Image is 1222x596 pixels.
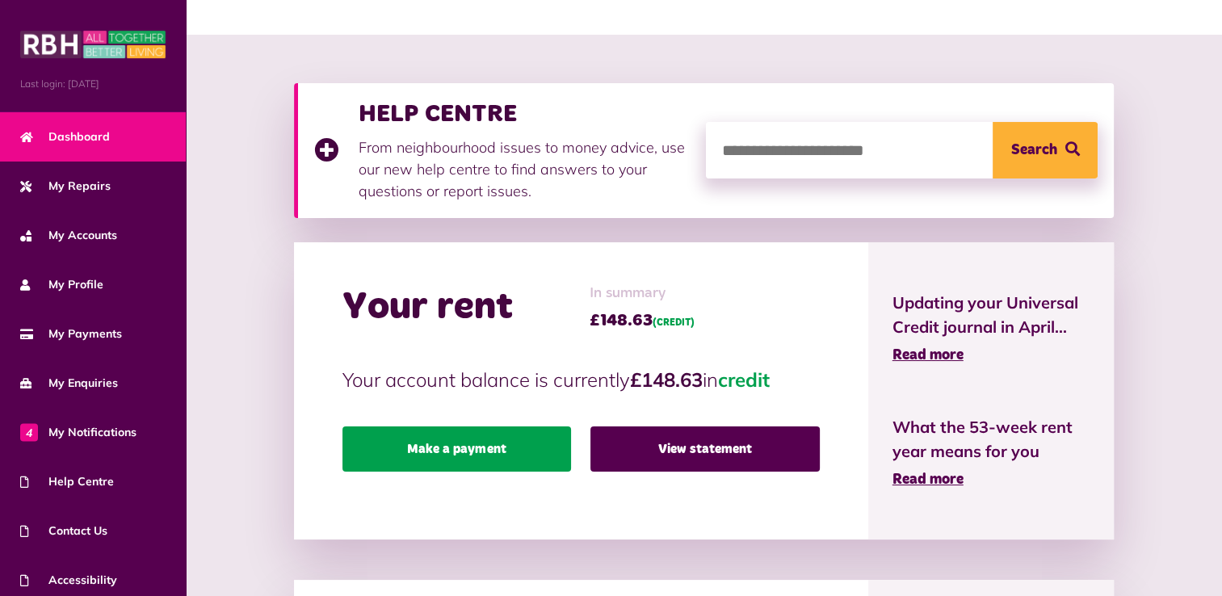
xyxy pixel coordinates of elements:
span: What the 53-week rent year means for you [892,415,1090,464]
span: My Repairs [20,178,111,195]
span: Contact Us [20,523,107,539]
span: Dashboard [20,128,110,145]
strong: £148.63 [630,367,703,392]
a: What the 53-week rent year means for you Read more [892,415,1090,491]
span: My Enquiries [20,375,118,392]
span: My Payments [20,325,122,342]
a: Updating your Universal Credit journal in April... Read more [892,291,1090,367]
p: Your account balance is currently in [342,365,820,394]
span: Accessibility [20,572,117,589]
img: MyRBH [20,28,166,61]
p: From neighbourhood issues to money advice, use our new help centre to find answers to your questi... [359,136,690,202]
span: My Profile [20,276,103,293]
span: Read more [892,472,964,487]
span: In summary [590,283,695,304]
a: View statement [590,426,820,472]
span: Search [1011,122,1057,178]
span: My Notifications [20,424,136,441]
span: Last login: [DATE] [20,77,166,91]
h3: HELP CENTRE [359,99,690,128]
span: Updating your Universal Credit journal in April... [892,291,1090,339]
span: £148.63 [590,308,695,333]
span: (CREDIT) [653,318,695,328]
button: Search [993,122,1098,178]
span: My Accounts [20,227,117,244]
span: 4 [20,423,38,441]
a: Make a payment [342,426,572,472]
span: credit [718,367,770,392]
span: Help Centre [20,473,114,490]
span: Read more [892,348,964,363]
h2: Your rent [342,284,513,331]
